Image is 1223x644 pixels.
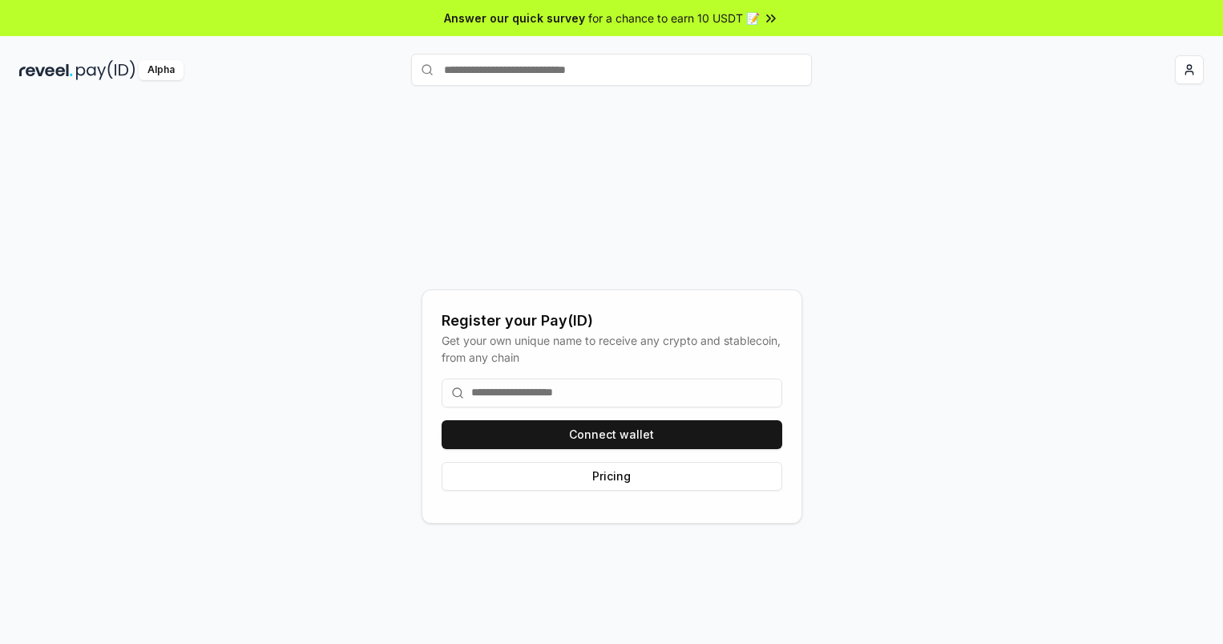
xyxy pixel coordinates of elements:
img: pay_id [76,60,135,80]
button: Connect wallet [442,420,782,449]
span: for a chance to earn 10 USDT 📝 [588,10,760,26]
img: reveel_dark [19,60,73,80]
div: Register your Pay(ID) [442,310,782,332]
button: Pricing [442,462,782,491]
span: Answer our quick survey [444,10,585,26]
div: Alpha [139,60,184,80]
div: Get your own unique name to receive any crypto and stablecoin, from any chain [442,332,782,366]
